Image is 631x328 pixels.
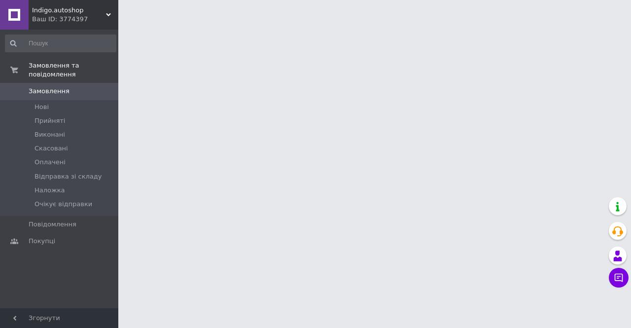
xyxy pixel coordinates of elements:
span: Оплачені [35,158,66,167]
span: Виконані [35,130,65,139]
span: Замовлення [29,87,70,96]
span: Прийняті [35,116,65,125]
button: Чат з покупцем [609,268,629,288]
span: Покупці [29,237,55,246]
span: Indigo.autoshop [32,6,106,15]
span: Повідомлення [29,220,76,229]
div: Ваш ID: 3774397 [32,15,118,24]
span: Відправка зі складу [35,172,102,181]
input: Пошук [5,35,116,52]
span: Наложка [35,186,65,195]
span: Очікує відправки [35,200,92,209]
span: Скасовані [35,144,68,153]
span: Замовлення та повідомлення [29,61,118,79]
span: Нові [35,103,49,111]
